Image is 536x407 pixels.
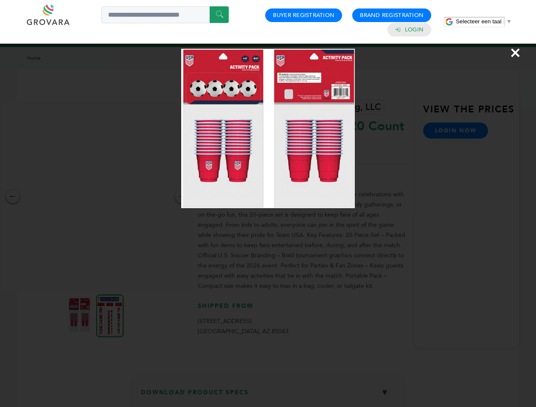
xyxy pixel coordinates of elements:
[504,18,504,25] span: ​
[506,18,512,25] span: ▼
[181,49,355,208] img: Image Preview
[510,41,521,64] span: ×
[101,6,229,23] input: Search a product or brand...
[405,26,424,33] a: Login
[360,11,424,19] a: Brand Registration
[273,11,334,19] a: Buyer Registration
[456,18,501,25] span: Selecteer een taal
[456,18,512,25] a: Selecteer een taal​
